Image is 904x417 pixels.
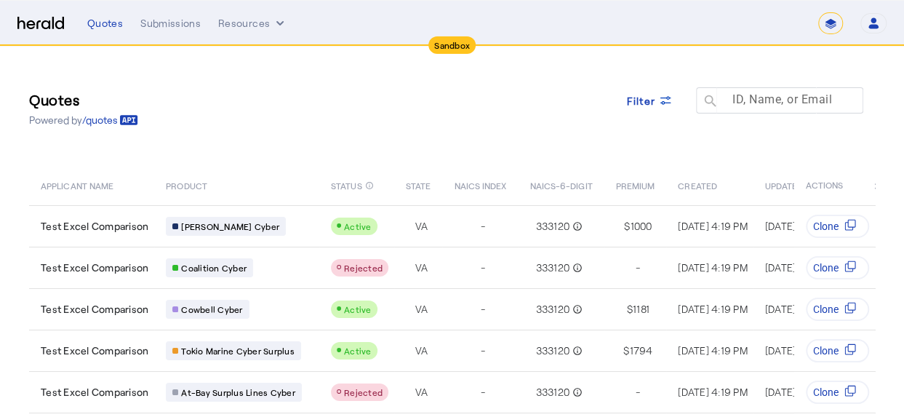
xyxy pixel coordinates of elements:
button: Filter [615,87,685,114]
span: [DATE] 4:20 PM [765,261,836,274]
span: NAICS INDEX [454,178,506,192]
span: UPDATED [765,178,804,192]
span: Rejected [344,387,383,397]
span: Filter [627,93,656,108]
mat-icon: info_outline [569,385,583,400]
mat-icon: info_outline [569,261,583,275]
span: - [481,302,485,317]
span: 333120 [535,261,569,275]
span: 1000 [630,219,652,234]
span: STATUS [331,178,362,192]
span: [DATE] 4:19 PM [765,344,835,357]
span: CREATED [678,178,717,192]
span: Test Excel Comparison [41,343,148,358]
button: Clone [806,215,869,238]
span: APPLICANT NAME [41,178,113,192]
span: VA [415,219,428,234]
span: Test Excel Comparison [41,219,148,234]
span: [DATE] 4:19 PM [678,386,748,398]
span: Test Excel Comparison [41,302,148,317]
span: [DATE] 4:21 PM [765,220,834,232]
span: At-Bay Surplus Lines Cyber [181,386,295,398]
h3: Quotes [29,90,138,110]
p: Powered by [29,113,138,127]
span: - [636,261,640,275]
span: STATE [406,178,431,192]
span: PRODUCT [166,178,207,192]
span: 333120 [535,219,569,234]
span: 1181 [633,302,649,317]
span: [DATE] 4:19 PM [678,261,748,274]
span: $ [624,219,630,234]
mat-icon: info_outline [569,219,583,234]
span: VA [415,385,428,400]
th: ACTIONS [794,164,876,205]
mat-icon: search [696,93,721,111]
span: $ [627,302,633,317]
span: Clone [813,261,839,275]
span: [DATE] 4:19 PM [765,386,835,398]
span: VA [415,302,428,317]
span: Cowbell Cyber [181,303,242,315]
span: - [636,385,640,400]
span: NAICS-6-DIGIT [529,178,592,192]
mat-icon: info_outline [569,302,583,317]
span: Active [344,304,372,314]
span: 333120 [535,343,569,358]
mat-icon: info_outline [569,343,583,358]
span: Coalition Cyber [181,262,247,274]
span: VA [415,343,428,358]
span: Test Excel Comparison [41,385,148,400]
span: [DATE] 4:19 PM [678,220,748,232]
img: Herald Logo [17,17,64,31]
span: 333120 [535,302,569,317]
mat-label: ID, Name, or Email [732,92,832,106]
span: [DATE] 4:19 PM [678,303,748,315]
span: [DATE] 4:20 PM [765,303,836,315]
span: - [481,219,485,234]
span: PREMIUM [616,178,655,192]
span: Rejected [344,263,383,273]
button: Clone [806,256,869,279]
div: Sandbox [428,36,476,54]
span: Tokio Marine Cyber Surplus [181,345,295,357]
span: [PERSON_NAME] Cyber [181,221,279,232]
div: Quotes [87,16,123,31]
span: - [481,261,485,275]
a: /quotes [82,113,138,127]
span: Clone [813,343,839,358]
span: 333120 [535,385,569,400]
span: Clone [813,302,839,317]
span: 1794 [629,343,652,358]
button: Clone [806,339,869,362]
span: [DATE] 4:19 PM [678,344,748,357]
div: Submissions [140,16,201,31]
button: Clone [806,298,869,321]
mat-icon: info_outline [365,178,374,194]
span: - [481,385,485,400]
button: Resources dropdown menu [218,16,287,31]
span: VA [415,261,428,275]
span: Active [344,346,372,356]
span: $ [623,343,629,358]
span: Test Excel Comparison [41,261,148,275]
span: Clone [813,385,839,400]
button: Clone [806,381,869,404]
span: - [481,343,485,358]
span: Clone [813,219,839,234]
span: Active [344,221,372,231]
